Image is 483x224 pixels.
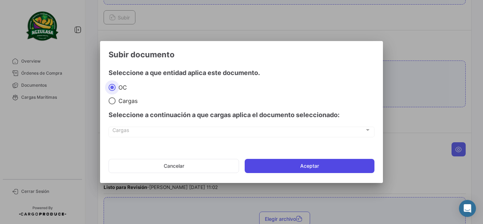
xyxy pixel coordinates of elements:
[109,159,239,173] button: Cancelar
[245,159,374,173] button: Aceptar
[459,200,476,217] div: Abrir Intercom Messenger
[109,110,374,120] h4: Seleccione a continuación a que cargas aplica el documento seleccionado:
[116,97,138,104] span: Cargas
[109,68,374,78] h4: Seleccione a que entidad aplica este documento.
[116,84,127,91] span: OC
[109,50,374,59] h3: Subir documento
[112,128,365,134] span: Cargas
